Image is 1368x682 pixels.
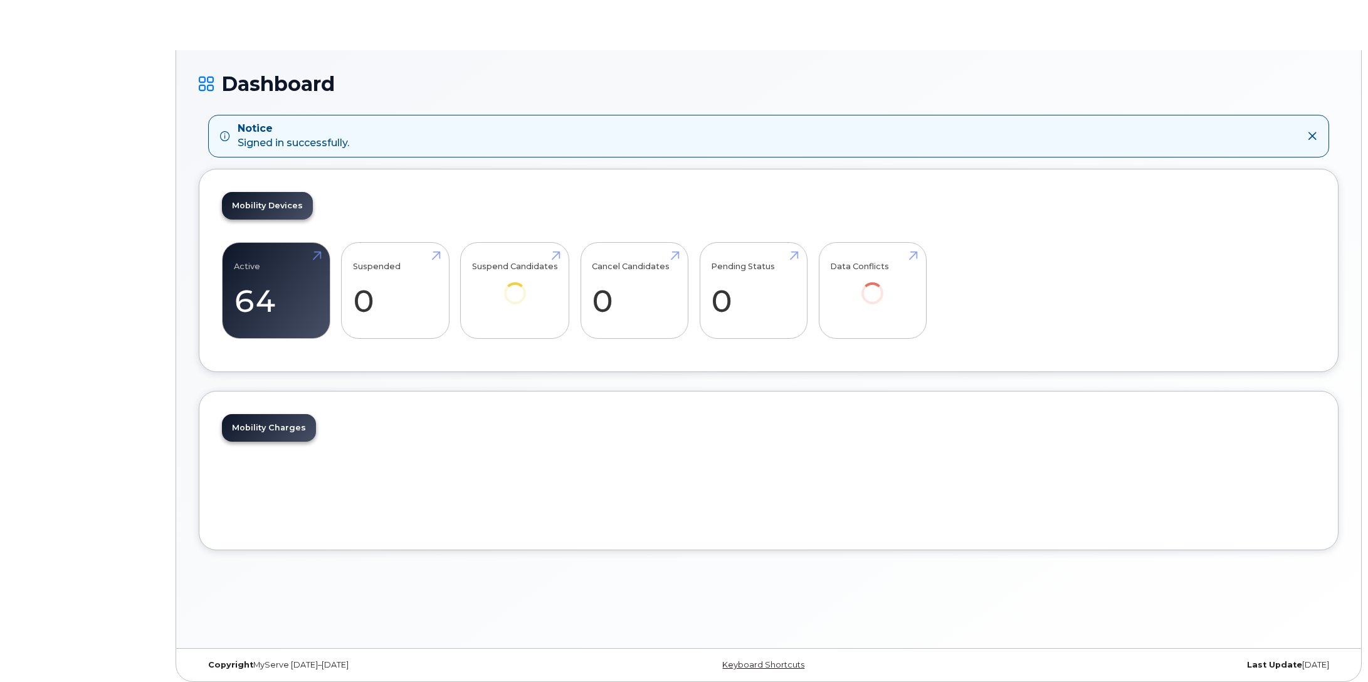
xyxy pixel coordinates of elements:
a: Mobility Devices [222,192,313,220]
a: Suspend Candidates [472,249,558,321]
a: Cancel Candidates 0 [592,249,676,332]
a: Mobility Charges [222,414,316,442]
strong: Last Update [1247,660,1302,669]
h1: Dashboard [199,73,1339,95]
a: Suspended 0 [353,249,438,332]
a: Keyboard Shortcuts [722,660,804,669]
strong: Notice [238,122,349,136]
a: Data Conflicts [830,249,915,321]
strong: Copyright [208,660,253,669]
div: Signed in successfully. [238,122,349,151]
a: Pending Status 0 [711,249,796,332]
div: [DATE] [959,660,1339,670]
a: Active 64 [234,249,318,332]
div: MyServe [DATE]–[DATE] [199,660,579,670]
